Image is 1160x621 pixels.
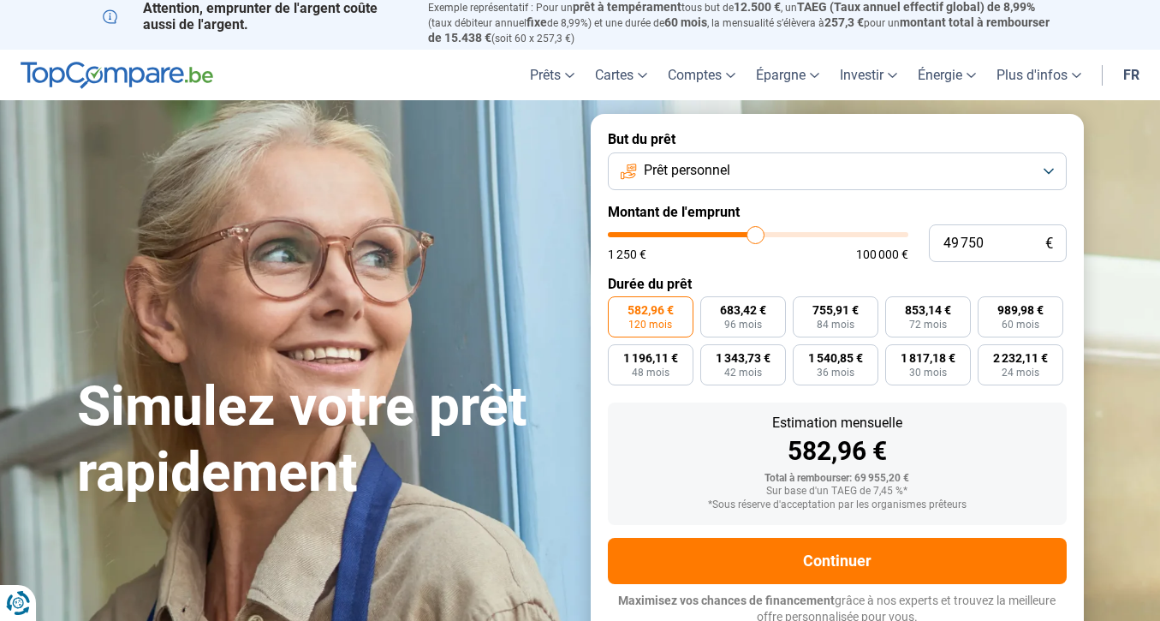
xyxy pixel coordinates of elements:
span: Maximisez vos chances de financement [618,594,835,607]
label: Durée du prêt [608,276,1067,292]
span: 96 mois [724,319,762,330]
label: Montant de l'emprunt [608,204,1067,220]
span: 60 mois [1002,319,1039,330]
span: 853,14 € [905,304,951,316]
a: fr [1113,50,1150,100]
span: 84 mois [817,319,854,330]
span: montant total à rembourser de 15.438 € [428,15,1050,45]
span: 30 mois [909,367,947,378]
span: fixe [526,15,547,29]
span: 42 mois [724,367,762,378]
span: 48 mois [632,367,669,378]
span: 257,3 € [824,15,864,29]
div: Estimation mensuelle [622,416,1053,430]
span: 60 mois [664,15,707,29]
span: 72 mois [909,319,947,330]
span: 755,91 € [812,304,859,316]
label: But du prêt [608,131,1067,147]
div: Sur base d'un TAEG de 7,45 %* [622,486,1053,498]
img: TopCompare [21,62,213,89]
a: Épargne [746,50,830,100]
span: 1 196,11 € [623,352,678,364]
span: 24 mois [1002,367,1039,378]
span: 1 250 € [608,248,646,260]
span: € [1045,236,1053,251]
span: 1 817,18 € [901,352,955,364]
span: 120 mois [628,319,672,330]
a: Comptes [657,50,746,100]
div: *Sous réserve d'acceptation par les organismes prêteurs [622,499,1053,511]
button: Continuer [608,538,1067,584]
div: Total à rembourser: 69 955,20 € [622,473,1053,485]
a: Plus d'infos [986,50,1092,100]
span: 2 232,11 € [993,352,1048,364]
a: Cartes [585,50,657,100]
a: Énergie [907,50,986,100]
button: Prêt personnel [608,152,1067,190]
span: 989,98 € [997,304,1044,316]
span: 582,96 € [628,304,674,316]
span: 1 540,85 € [808,352,863,364]
span: Prêt personnel [644,161,730,180]
div: 582,96 € [622,439,1053,464]
span: 1 343,73 € [716,352,770,364]
span: 36 mois [817,367,854,378]
span: 100 000 € [856,248,908,260]
a: Investir [830,50,907,100]
h1: Simulez votre prêt rapidement [77,374,570,506]
span: 683,42 € [720,304,766,316]
a: Prêts [520,50,585,100]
